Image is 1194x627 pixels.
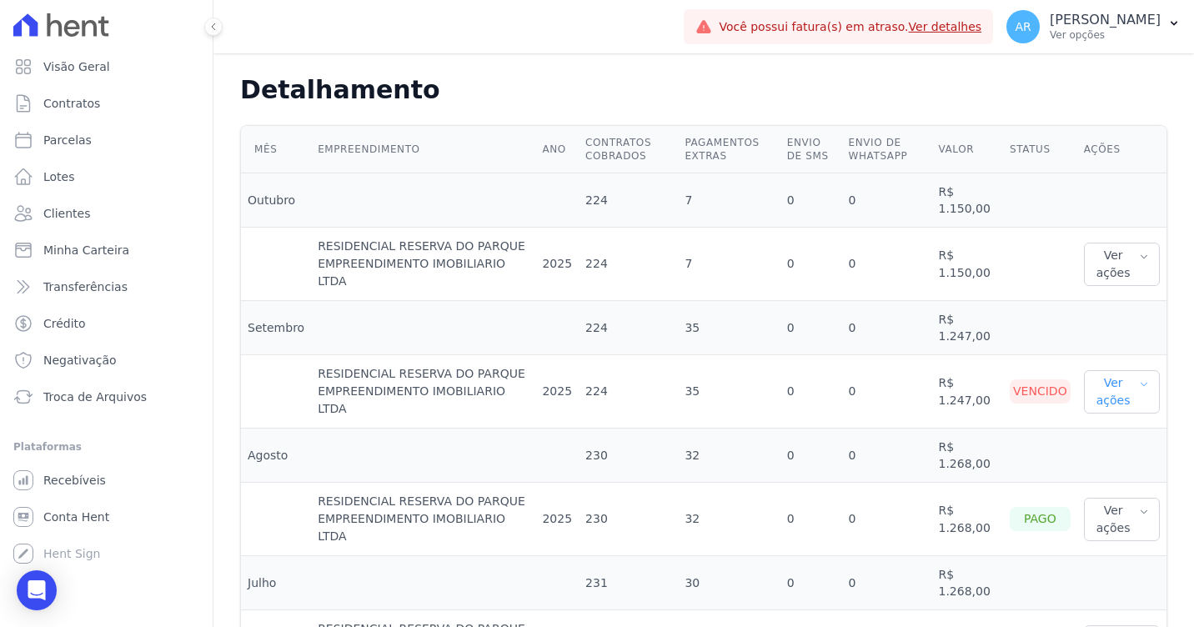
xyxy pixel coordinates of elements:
[7,50,206,83] a: Visão Geral
[780,429,842,483] td: 0
[7,270,206,303] a: Transferências
[579,173,678,228] td: 224
[241,126,311,173] th: Mês
[535,355,579,429] td: 2025
[780,355,842,429] td: 0
[678,429,780,483] td: 32
[780,126,842,173] th: Envio de SMS
[931,483,1003,556] td: R$ 1.268,00
[1050,28,1161,42] p: Ver opções
[535,126,579,173] th: Ano
[43,58,110,75] span: Visão Geral
[7,344,206,377] a: Negativação
[931,126,1003,173] th: Valor
[1015,21,1031,33] span: AR
[241,173,311,228] td: Outubro
[931,173,1003,228] td: R$ 1.150,00
[678,301,780,355] td: 35
[43,168,75,185] span: Lotes
[579,126,678,173] th: Contratos cobrados
[241,429,311,483] td: Agosto
[43,205,90,222] span: Clientes
[1003,126,1077,173] th: Status
[43,509,109,525] span: Conta Hent
[931,355,1003,429] td: R$ 1.247,00
[7,500,206,534] a: Conta Hent
[311,126,535,173] th: Empreendimento
[43,352,117,369] span: Negativação
[7,197,206,230] a: Clientes
[931,228,1003,301] td: R$ 1.150,00
[17,570,57,610] div: Open Intercom Messenger
[43,389,147,405] span: Troca de Arquivos
[7,464,206,497] a: Recebíveis
[909,20,982,33] a: Ver detalhes
[842,429,932,483] td: 0
[7,123,206,157] a: Parcelas
[579,228,678,301] td: 224
[1010,379,1071,404] div: Vencido
[780,483,842,556] td: 0
[7,307,206,340] a: Crédito
[780,301,842,355] td: 0
[780,228,842,301] td: 0
[579,556,678,610] td: 231
[43,278,128,295] span: Transferências
[579,483,678,556] td: 230
[993,3,1194,50] button: AR [PERSON_NAME] Ver opções
[1084,243,1160,286] button: Ver ações
[678,173,780,228] td: 7
[1084,498,1160,541] button: Ver ações
[678,556,780,610] td: 30
[842,556,932,610] td: 0
[7,380,206,414] a: Troca de Arquivos
[842,228,932,301] td: 0
[842,483,932,556] td: 0
[579,301,678,355] td: 224
[43,242,129,258] span: Minha Carteira
[678,355,780,429] td: 35
[311,483,535,556] td: RESIDENCIAL RESERVA DO PARQUE EMPREENDIMENTO IMOBILIARIO LTDA
[579,429,678,483] td: 230
[43,95,100,112] span: Contratos
[13,437,199,457] div: Plataformas
[842,173,932,228] td: 0
[311,228,535,301] td: RESIDENCIAL RESERVA DO PARQUE EMPREENDIMENTO IMOBILIARIO LTDA
[579,355,678,429] td: 224
[780,173,842,228] td: 0
[535,483,579,556] td: 2025
[240,75,1167,105] h2: Detalhamento
[678,483,780,556] td: 32
[780,556,842,610] td: 0
[43,315,86,332] span: Crédito
[931,301,1003,355] td: R$ 1.247,00
[7,87,206,120] a: Contratos
[1050,12,1161,28] p: [PERSON_NAME]
[43,132,92,148] span: Parcelas
[1077,126,1166,173] th: Ações
[931,556,1003,610] td: R$ 1.268,00
[311,355,535,429] td: RESIDENCIAL RESERVA DO PARQUE EMPREENDIMENTO IMOBILIARIO LTDA
[241,301,311,355] td: Setembro
[931,429,1003,483] td: R$ 1.268,00
[719,18,981,36] span: Você possui fatura(s) em atraso.
[7,233,206,267] a: Minha Carteira
[241,556,311,610] td: Julho
[842,126,932,173] th: Envio de Whatsapp
[678,228,780,301] td: 7
[842,301,932,355] td: 0
[43,472,106,489] span: Recebíveis
[535,228,579,301] td: 2025
[1010,507,1071,531] div: Pago
[678,126,780,173] th: Pagamentos extras
[842,355,932,429] td: 0
[1084,370,1160,414] button: Ver ações
[7,160,206,193] a: Lotes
